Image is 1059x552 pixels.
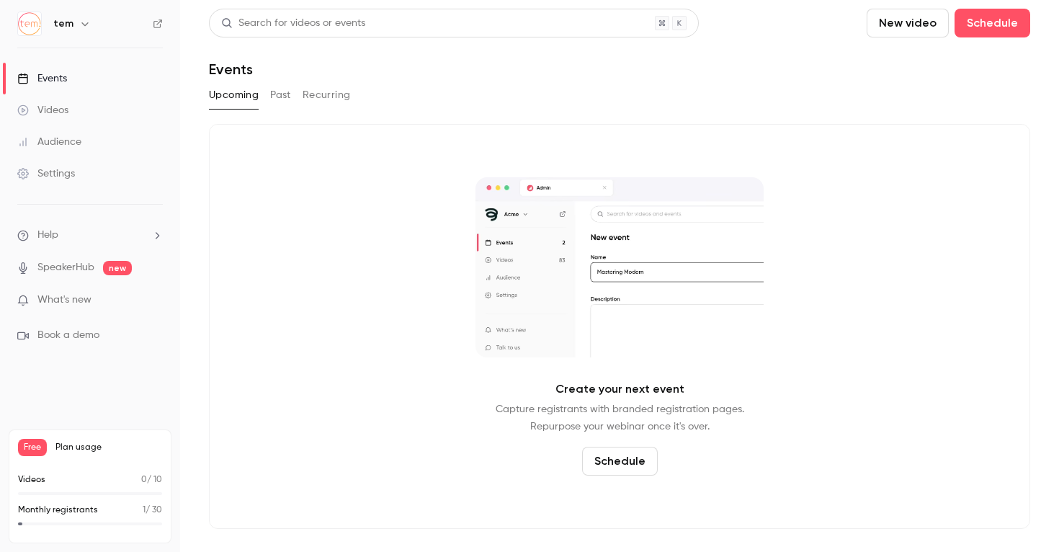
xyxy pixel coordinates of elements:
[555,380,684,398] p: Create your next event
[209,61,253,78] h1: Events
[303,84,351,107] button: Recurring
[103,261,132,275] span: new
[143,504,162,517] p: / 30
[141,476,147,484] span: 0
[17,71,67,86] div: Events
[141,473,162,486] p: / 10
[867,9,949,37] button: New video
[955,9,1030,37] button: Schedule
[17,228,163,243] li: help-dropdown-opener
[18,473,45,486] p: Videos
[17,103,68,117] div: Videos
[37,328,99,343] span: Book a demo
[221,16,365,31] div: Search for videos or events
[146,294,163,307] iframe: Noticeable Trigger
[17,166,75,181] div: Settings
[18,439,47,456] span: Free
[37,228,58,243] span: Help
[37,260,94,275] a: SpeakerHub
[270,84,291,107] button: Past
[18,12,41,35] img: tem
[17,135,81,149] div: Audience
[582,447,658,476] button: Schedule
[209,84,259,107] button: Upcoming
[496,401,744,435] p: Capture registrants with branded registration pages. Repurpose your webinar once it's over.
[53,17,73,31] h6: tem
[143,506,146,515] span: 1
[18,504,98,517] p: Monthly registrants
[37,293,91,308] span: What's new
[55,442,162,453] span: Plan usage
